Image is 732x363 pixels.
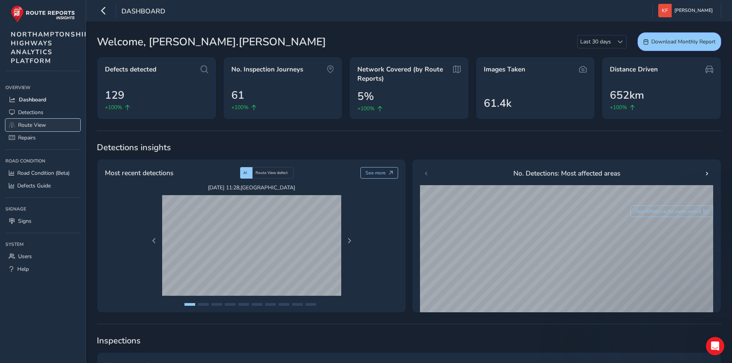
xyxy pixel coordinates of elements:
div: Overview [5,82,80,93]
span: 129 [105,87,124,103]
span: Most recent detections [105,168,173,178]
span: 61 [231,87,244,103]
button: Page 3 [211,303,222,306]
button: Page 10 [305,303,316,306]
span: Users [18,253,32,260]
span: Detections insights [97,142,721,153]
button: Page 6 [252,303,262,306]
span: Network Covered (by Route Reports) [357,65,450,83]
button: Page 5 [238,303,249,306]
span: [DATE] 11:28 , [GEOGRAPHIC_DATA] [162,184,341,191]
div: Road Condition [5,155,80,167]
span: Route View [18,121,46,129]
span: Help [17,265,29,273]
span: See more [365,170,386,176]
a: Users [5,250,80,263]
span: Welcome, [PERSON_NAME].[PERSON_NAME] [97,34,326,50]
span: Images Taken [484,65,525,74]
a: Repairs [5,131,80,144]
span: Road Condition (Beta) [17,169,70,177]
button: Download Monthly Report [637,32,721,51]
div: System [5,239,80,250]
span: +100% [231,103,249,111]
span: Inspections [97,335,721,346]
img: rr logo [11,5,75,23]
a: Signs [5,215,80,227]
span: Distance Driven [610,65,658,74]
button: Next Page [344,235,355,246]
a: Help [5,263,80,275]
iframe: Intercom live chat [706,337,724,355]
span: Repairs [18,134,36,141]
button: Page 2 [198,303,209,306]
span: No. Inspection Journeys [231,65,303,74]
button: See difference for same period [631,206,714,217]
button: Previous Page [149,235,159,246]
span: 5% [357,88,374,104]
span: Defects Guide [17,182,51,189]
button: Page 8 [279,303,289,306]
span: NORTHAMPTONSHIRE HIGHWAYS ANALYTICS PLATFORM [11,30,94,65]
button: [PERSON_NAME] [658,4,715,17]
button: Page 4 [225,303,236,306]
span: [PERSON_NAME] [674,4,713,17]
div: Signage [5,203,80,215]
button: See more [360,167,398,179]
span: 652km [610,87,644,103]
span: +100% [610,103,627,111]
img: diamond-layout [658,4,672,17]
span: AI [243,170,247,176]
span: Route View defect [256,170,288,176]
span: No. Detections: Most affected areas [513,168,620,178]
span: Signs [18,217,32,225]
span: +100% [105,103,122,111]
a: Dashboard [5,93,80,106]
button: Page 7 [265,303,276,306]
a: Route View [5,119,80,131]
span: Last 30 days [578,35,614,48]
span: Dashboard [121,7,165,17]
span: +100% [357,104,375,113]
span: Detections [18,109,43,116]
a: Defects Guide [5,179,80,192]
a: Road Condition (Beta) [5,167,80,179]
button: Page 9 [292,303,303,306]
div: Route View defect [252,167,294,179]
div: AI [240,167,252,179]
span: 61.4k [484,95,511,111]
span: Download Monthly Report [651,38,715,45]
a: Detections [5,106,80,119]
span: See difference for same period [636,208,701,214]
button: Page 1 [184,303,195,306]
span: Dashboard [19,96,46,103]
span: Defects detected [105,65,156,74]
